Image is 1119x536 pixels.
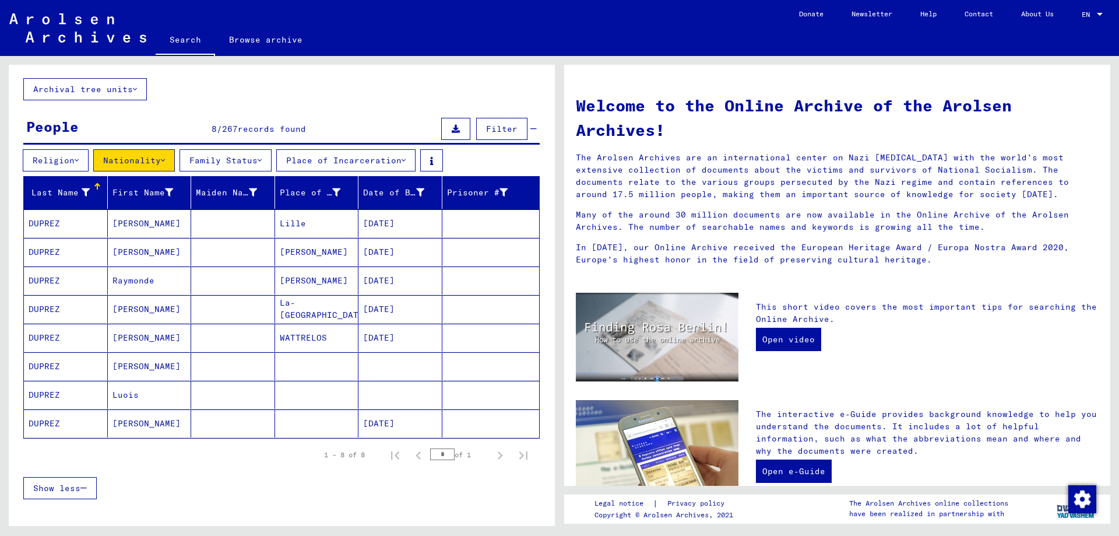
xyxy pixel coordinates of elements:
mat-cell: [DATE] [358,295,442,323]
mat-cell: DUPREZ [24,267,108,295]
mat-header-cell: Place of Birth [275,176,359,209]
p: The Arolsen Archives online collections [849,498,1008,509]
div: Last Name [29,187,90,199]
mat-cell: [DATE] [358,324,442,352]
mat-cell: [PERSON_NAME] [108,352,192,380]
button: Filter [476,118,527,140]
mat-cell: DUPREZ [24,409,108,437]
p: The interactive e-Guide provides background knowledge to help you understand the documents. It in... [756,408,1099,457]
div: Date of Birth [363,187,424,199]
mat-cell: [DATE] [358,267,442,295]
mat-cell: [PERSON_NAME] [108,238,192,266]
mat-cell: WATTRELOS [275,324,359,352]
mat-header-cell: Prisoner # [442,176,540,209]
mat-header-cell: First Name [108,176,192,209]
mat-cell: DUPREZ [24,295,108,323]
mat-cell: DUPREZ [24,352,108,380]
div: of 1 [430,449,488,460]
mat-cell: [PERSON_NAME] [275,267,359,295]
a: Legal notice [594,498,653,510]
span: Show less [33,483,80,493]
div: People [26,116,79,137]
img: yv_logo.png [1054,494,1098,523]
span: / [217,124,222,134]
mat-cell: [DATE] [358,238,442,266]
div: Maiden Name [196,187,257,199]
img: Zustimmung ändern [1068,485,1096,513]
a: Open e-Guide [756,460,832,483]
a: Browse archive [215,26,316,54]
mat-cell: Raymonde [108,267,192,295]
mat-cell: [PERSON_NAME] [108,409,192,437]
div: | [594,498,738,510]
div: Maiden Name [196,183,275,202]
mat-select-trigger: EN [1082,10,1090,19]
mat-cell: [PERSON_NAME] [108,324,192,352]
mat-cell: [PERSON_NAME] [108,295,192,323]
mat-header-cell: Date of Birth [358,176,442,209]
a: Open video [756,328,821,351]
button: Nationality [93,149,175,171]
div: Place of Birth [280,183,358,202]
a: Privacy policy [658,498,738,510]
div: First Name [112,183,191,202]
button: Previous page [407,443,430,467]
img: eguide.jpg [576,400,738,509]
mat-header-cell: Last Name [24,176,108,209]
button: Place of Incarceration [276,149,416,171]
mat-cell: Luois [108,381,192,409]
span: 267 [222,124,238,134]
button: Show less [23,477,97,499]
p: have been realized in partnership with [849,509,1008,519]
button: Last page [512,443,535,467]
mat-cell: [DATE] [358,209,442,237]
span: 8 [212,124,217,134]
div: Place of Birth [280,187,341,199]
mat-cell: [DATE] [358,409,442,437]
div: 1 – 8 of 8 [324,450,365,460]
mat-cell: [PERSON_NAME] [275,238,359,266]
a: Search [156,26,215,56]
img: Arolsen_neg.svg [9,13,146,43]
mat-cell: La-[GEOGRAPHIC_DATA] [275,295,359,323]
div: Prisoner # [447,187,508,199]
p: In [DATE], our Online Archive received the European Heritage Award / Europa Nostra Award 2020, Eu... [576,241,1099,266]
div: Prisoner # [447,183,526,202]
span: records found [238,124,306,134]
div: First Name [112,187,174,199]
button: Next page [488,443,512,467]
p: The Arolsen Archives are an international center on Nazi [MEDICAL_DATA] with the world’s most ext... [576,152,1099,201]
p: Copyright © Arolsen Archives, 2021 [594,510,738,520]
button: Family Status [180,149,272,171]
img: video.jpg [576,293,738,381]
mat-cell: DUPREZ [24,381,108,409]
mat-cell: [PERSON_NAME] [108,209,192,237]
h1: Welcome to the Online Archive of the Arolsen Archives! [576,93,1099,142]
p: Many of the around 30 million documents are now available in the Online Archive of the Arolsen Ar... [576,209,1099,233]
button: First page [383,443,407,467]
p: This short video covers the most important tips for searching the Online Archive. [756,301,1099,325]
button: Archival tree units [23,78,147,100]
mat-cell: DUPREZ [24,209,108,237]
mat-cell: DUPREZ [24,238,108,266]
span: Filter [486,124,518,134]
mat-cell: DUPREZ [24,324,108,352]
div: Zustimmung ändern [1068,485,1096,513]
div: Last Name [29,183,107,202]
div: Date of Birth [363,183,442,202]
mat-header-cell: Maiden Name [191,176,275,209]
mat-cell: Lille [275,209,359,237]
button: Religion [23,149,89,171]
